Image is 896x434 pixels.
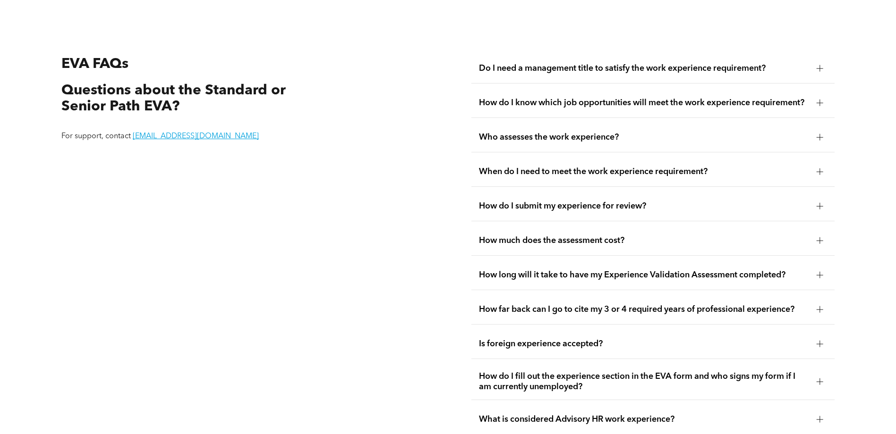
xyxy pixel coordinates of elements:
span: How do I know which job opportunities will meet the work experience requirement? [479,98,809,108]
span: How much does the assessment cost? [479,235,809,246]
span: How do I fill out the experience section in the EVA form and who signs my form if I am currently ... [479,371,809,392]
span: For support, contact [61,133,131,140]
a: [EMAIL_ADDRESS][DOMAIN_NAME] [133,133,259,140]
span: Do I need a management title to satisfy the work experience requirement? [479,63,809,74]
span: When do I need to meet the work experience requirement? [479,167,809,177]
span: Questions about the Standard or Senior Path EVA? [61,83,286,114]
span: How far back can I go to cite my 3 or 4 required years of professional experience? [479,304,809,315]
span: How do I submit my experience for review? [479,201,809,211]
span: EVA FAQs [61,57,128,71]
span: How long will it take to have my Experience Validation Assessment completed? [479,270,809,280]
span: What is considered Advisory HR work experience? [479,414,809,425]
span: Who assesses the work experience? [479,132,809,142]
span: Is foreign experience accepted? [479,339,809,349]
